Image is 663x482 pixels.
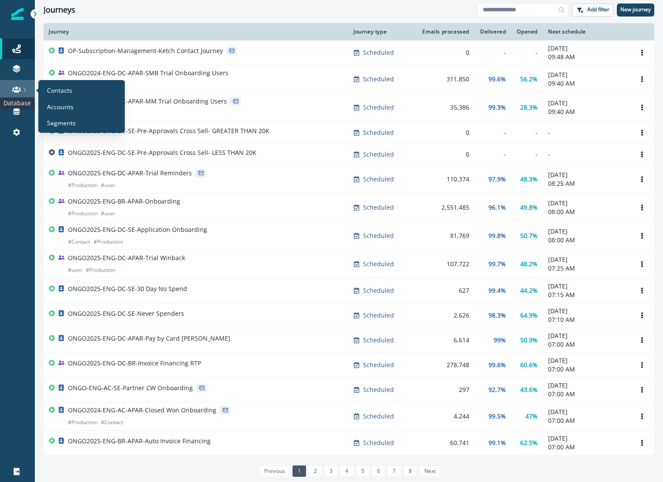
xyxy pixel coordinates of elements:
a: ONGO2024-ENG-AC-APAR-Closed Won Onboarding#Production#ContactScheduled4,24499.5%47%[DATE]07:00 AM... [44,402,654,431]
div: 278,748 [419,361,469,369]
button: Options [635,334,649,347]
p: Contacts [47,85,72,94]
button: Options [635,258,649,271]
p: 96.1% [488,203,506,212]
p: # Production [68,181,98,190]
div: - [480,128,506,137]
p: 99.6% [488,75,506,84]
button: Options [635,410,649,423]
button: Options [635,229,649,242]
div: - [480,48,506,57]
a: ONGO2024-ENG-DC-APAR-SMB Trial Onboarding Users#user#ProductionScheduled311,85099.6%56.2%[DATE]09... [44,65,654,94]
p: [DATE] [548,70,625,79]
p: # Production [94,238,123,246]
p: ONGO2025-ENG-DC-SE-Pre-Approvals Cross Sell- GREATER THAN 20K [68,127,269,135]
p: 07:00 AM [548,365,625,374]
div: - [516,150,538,159]
a: Page 1 is your current page [293,465,306,477]
p: 07:10 AM [548,315,625,324]
p: 97.9% [488,175,506,184]
p: 49.8% [520,203,538,212]
p: Accounts [47,102,74,111]
p: 50.9% [520,336,538,345]
a: ONGO2025-ENG-DC-APAR-Pay by Card [PERSON_NAME]Scheduled6,61499%50.9%[DATE]07:00 AMOptions [44,328,654,353]
a: Page 7 [387,465,401,477]
p: Add filter [587,7,609,13]
p: ONGO2024-ENG-AC-APAR-Closed Won Onboarding [68,406,216,415]
p: # Production [86,266,115,274]
div: 627 [419,286,469,295]
p: Scheduled [363,260,394,268]
p: # Production [68,418,98,427]
p: [DATE] [548,331,625,340]
p: ONGO2025-ENG-DC-APAR-Pay by Card [PERSON_NAME] [68,334,230,343]
p: 07:15 AM [548,291,625,299]
div: 81,769 [419,231,469,240]
button: Options [635,201,649,214]
p: ONGO2025-ENG-DC-SE-30 Day No Spend [68,285,187,293]
a: ONGO2025-ENG-DC-SE-30 Day No SpendScheduled62799.4%44.2%[DATE]07:15 AMOptions [44,278,654,303]
div: - [516,48,538,57]
p: ONGO2025-ENG-DC-APAR-Trial Winback [68,254,185,262]
p: 60.6% [520,361,538,369]
p: # Production [68,209,98,218]
p: Scheduled [363,75,394,84]
p: 99.4% [488,286,506,295]
a: Page 2 [308,465,322,477]
div: - [480,150,506,159]
button: New journey [617,3,654,17]
button: Add filter [572,3,613,17]
p: New journey [620,7,651,13]
div: Opened [516,28,538,35]
a: ONGO2025-ENG-BR-APAR-Onboarding#Production#userScheduled2,551,48596.1%49.8%[DATE]08:00 AMOptions [44,194,654,222]
h1: Journeys [44,5,75,15]
button: Options [635,383,649,396]
p: 64.9% [520,311,538,320]
p: [DATE] [548,227,625,236]
p: 99.6% [488,361,506,369]
button: Options [635,284,649,297]
div: Journey [49,28,343,35]
button: Options [635,46,649,59]
a: ONGO2025-ENG-DC-APAR-Trial Reminders#Production#userScheduled110,37497.9%48.3%[DATE]08:25 AMOptions [44,165,654,194]
p: Scheduled [363,48,394,57]
div: 110,374 [419,175,469,184]
div: 311,850 [419,75,469,84]
button: Options [635,358,649,372]
div: 297 [419,385,469,394]
a: ONGO2025-ENG-DC-SE-Never SpendersScheduled2,62698.3%64.9%[DATE]07:10 AMOptions [44,303,654,328]
p: 07:00 AM [548,390,625,398]
div: 2,626 [419,311,469,320]
a: Page 4 [340,465,353,477]
p: 99.7% [488,260,506,268]
p: OP-Subscription-Management-Ketch Contact Journey [68,47,223,55]
button: Options [635,126,649,139]
a: Page 5 [356,465,370,477]
p: Scheduled [363,231,394,240]
a: ONGO2025-ENG-DC-SE-Pre-Approvals Cross Sell- LESS THAN 20KScheduled0---Options [44,144,654,165]
button: Options [635,436,649,449]
a: Next page [419,465,441,477]
p: ONGO2025-ENG-DC-SE-Application Onboarding [68,225,207,234]
div: Next schedule [548,28,625,35]
p: 08:00 AM [548,208,625,216]
div: 0 [419,150,469,159]
p: 62.5% [520,438,538,447]
div: 107,722 [419,260,469,268]
p: [DATE] [548,99,625,107]
p: ONGO2024-ENG-DC-APAR-MM Trial Onboarding Users [68,97,227,106]
p: 56.2% [520,75,538,84]
p: ONGO2025-ENG-DC-APAR-Trial Reminders [68,169,192,177]
p: Scheduled [363,203,394,212]
p: 08:25 AM [548,179,625,188]
p: [DATE] [548,44,625,53]
p: - [548,128,625,137]
p: 99.8% [488,231,506,240]
p: [DATE] [548,408,625,416]
p: 48.3% [520,175,538,184]
p: Segments [47,118,76,127]
div: Emails processed [419,28,469,35]
p: [DATE] [548,356,625,365]
p: 44.2% [520,286,538,295]
a: Segments [42,116,121,129]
